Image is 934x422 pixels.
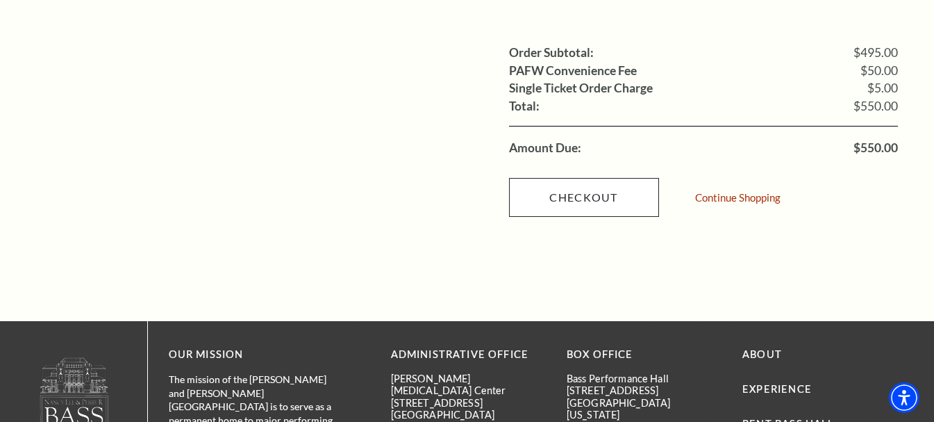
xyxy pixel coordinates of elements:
[567,397,722,421] p: [GEOGRAPHIC_DATA][US_STATE]
[853,142,898,154] span: $550.00
[509,142,581,154] label: Amount Due:
[391,373,546,397] p: [PERSON_NAME][MEDICAL_DATA] Center
[742,348,782,360] a: About
[695,193,781,203] a: Continue Shopping
[391,397,546,409] p: [STREET_ADDRESS]
[567,346,722,364] p: BOX OFFICE
[509,47,594,59] label: Order Subtotal:
[509,65,637,77] label: PAFW Convenience Fee
[567,384,722,396] p: [STREET_ADDRESS]
[567,373,722,384] p: Bass Performance Hall
[169,346,342,364] p: OUR MISSION
[867,82,898,95] span: $5.00
[860,65,898,77] span: $50.00
[509,178,659,217] a: Checkout
[509,100,540,113] label: Total:
[509,82,653,95] label: Single Ticket Order Charge
[889,382,919,413] div: Accessibility Menu
[742,383,812,395] a: Experience
[391,346,546,364] p: Administrative Office
[853,47,898,59] span: $495.00
[853,100,898,113] span: $550.00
